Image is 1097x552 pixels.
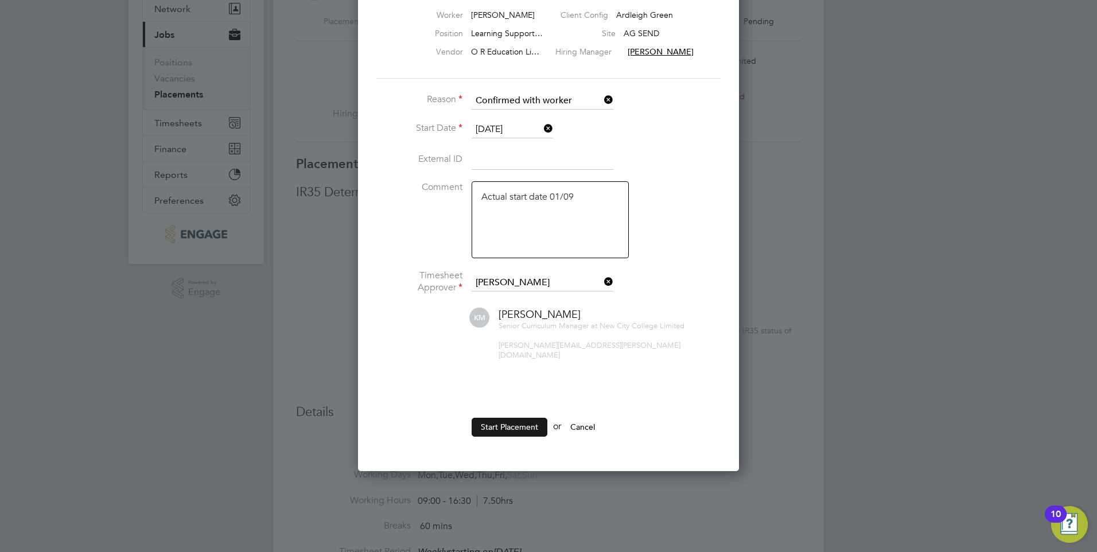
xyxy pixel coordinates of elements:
[499,340,680,360] span: [PERSON_NAME][EMAIL_ADDRESS][PERSON_NAME][DOMAIN_NAME]
[472,92,613,110] input: Select one
[1051,514,1061,529] div: 10
[471,46,539,57] span: O R Education Li…
[376,122,462,134] label: Start Date
[472,274,613,291] input: Search for...
[561,10,608,20] label: Client Config
[570,28,616,38] label: Site
[469,308,489,328] span: KM
[624,28,659,38] span: AG SEND
[376,181,462,193] label: Comment
[472,121,553,138] input: Select one
[376,270,462,294] label: Timesheet Approver
[555,46,620,57] label: Hiring Manager
[400,28,463,38] label: Position
[400,46,463,57] label: Vendor
[628,46,694,57] span: [PERSON_NAME]
[561,418,604,436] button: Cancel
[499,321,597,331] span: Senior Curriculum Manager at
[376,418,721,448] li: or
[376,94,462,106] label: Reason
[499,308,581,321] span: [PERSON_NAME]
[471,10,535,20] span: [PERSON_NAME]
[376,153,462,165] label: External ID
[472,418,547,436] button: Start Placement
[616,10,673,20] span: Ardleigh Green
[1051,506,1088,543] button: Open Resource Center, 10 new notifications
[600,321,684,331] span: New City College Limited
[400,10,463,20] label: Worker
[471,28,543,38] span: Learning Support…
